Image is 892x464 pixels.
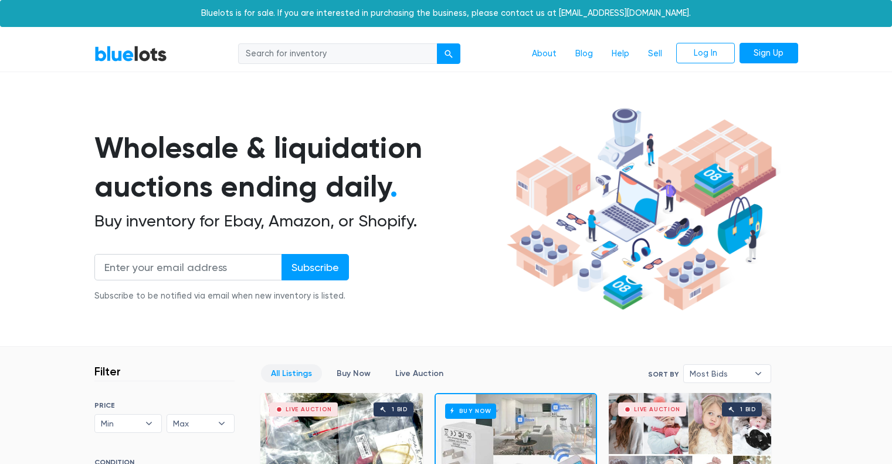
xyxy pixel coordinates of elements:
[566,43,602,65] a: Blog
[385,364,453,382] a: Live Auction
[445,404,496,418] h6: Buy Now
[690,365,748,382] span: Most Bids
[281,254,349,280] input: Subscribe
[209,415,234,432] b: ▾
[392,407,408,412] div: 1 bid
[286,407,332,412] div: Live Auction
[94,290,349,303] div: Subscribe to be notified via email when new inventory is listed.
[390,169,398,204] span: .
[173,415,212,432] span: Max
[327,364,381,382] a: Buy Now
[634,407,680,412] div: Live Auction
[101,415,140,432] span: Min
[746,365,771,382] b: ▾
[740,407,756,412] div: 1 bid
[639,43,671,65] a: Sell
[94,364,121,378] h3: Filter
[261,364,322,382] a: All Listings
[648,369,679,380] label: Sort By
[94,254,282,280] input: Enter your email address
[740,43,798,64] a: Sign Up
[94,45,167,62] a: BlueLots
[238,43,437,65] input: Search for inventory
[94,401,235,409] h6: PRICE
[137,415,161,432] b: ▾
[602,43,639,65] a: Help
[503,103,781,316] img: hero-ee84e7d0318cb26816c560f6b4441b76977f77a177738b4e94f68c95b2b83dbb.png
[523,43,566,65] a: About
[94,211,503,231] h2: Buy inventory for Ebay, Amazon, or Shopify.
[94,128,503,206] h1: Wholesale & liquidation auctions ending daily
[676,43,735,64] a: Log In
